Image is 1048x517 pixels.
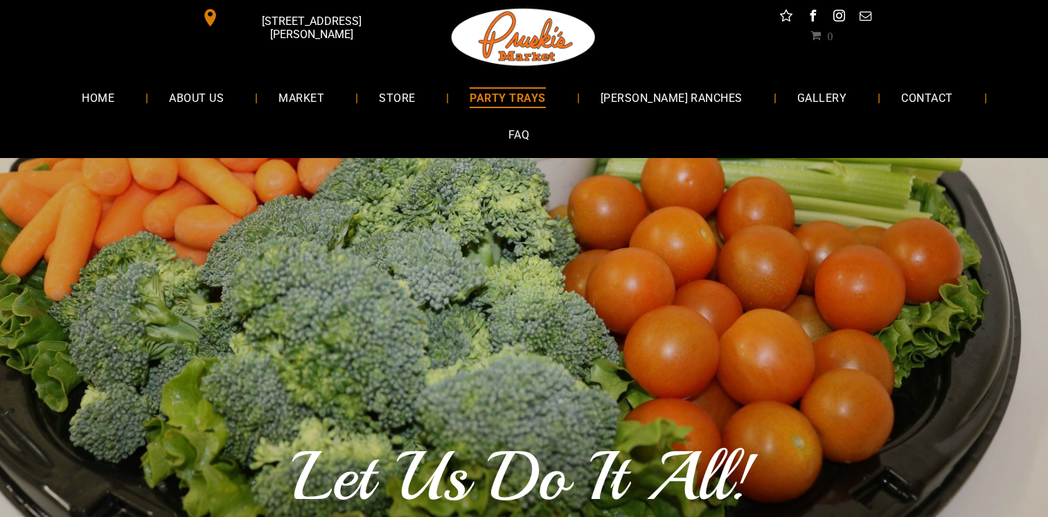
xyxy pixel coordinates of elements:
span: 0 [827,30,833,41]
a: email [856,7,874,28]
span: [STREET_ADDRESS][PERSON_NAME] [222,8,400,48]
a: [STREET_ADDRESS][PERSON_NAME] [192,7,404,28]
a: HOME [61,79,135,116]
a: GALLERY [776,79,867,116]
a: STORE [358,79,436,116]
a: [PERSON_NAME] RANCHES [580,79,763,116]
a: facebook [803,7,821,28]
a: FAQ [488,116,550,153]
a: ABOUT US [148,79,245,116]
a: MARKET [258,79,345,116]
a: PARTY TRAYS [449,79,566,116]
a: instagram [830,7,848,28]
a: CONTACT [880,79,973,116]
a: Social network [777,7,795,28]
